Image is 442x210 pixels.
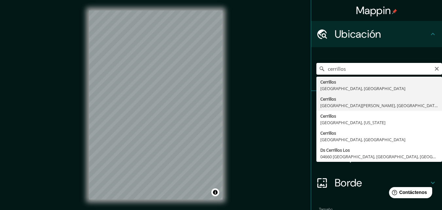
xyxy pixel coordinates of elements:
[311,143,442,170] div: Disposición
[320,113,336,119] font: Cerrillos
[316,63,442,75] input: Elige tu ciudad o zona
[320,79,336,85] font: Cerrillos
[335,176,362,190] font: Borde
[320,147,350,153] font: Ds Cerrillos Los
[311,21,442,47] div: Ubicación
[320,86,405,91] font: [GEOGRAPHIC_DATA], [GEOGRAPHIC_DATA]
[392,9,397,14] img: pin-icon.png
[89,10,222,200] canvas: Mapa
[384,184,435,203] iframe: Lanzador de widgets de ayuda
[211,188,219,196] button: Activar o desactivar atribución
[320,96,336,102] font: Cerrillos
[320,120,385,125] font: [GEOGRAPHIC_DATA], [US_STATE]
[311,170,442,196] div: Borde
[434,65,439,71] button: Claro
[335,27,381,41] font: Ubicación
[356,4,391,17] font: Mappin
[320,137,405,143] font: [GEOGRAPHIC_DATA], [GEOGRAPHIC_DATA]
[311,117,442,143] div: Estilo
[320,130,336,136] font: Cerrillos
[311,91,442,117] div: Patas
[320,103,438,108] font: [GEOGRAPHIC_DATA][PERSON_NAME], [GEOGRAPHIC_DATA]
